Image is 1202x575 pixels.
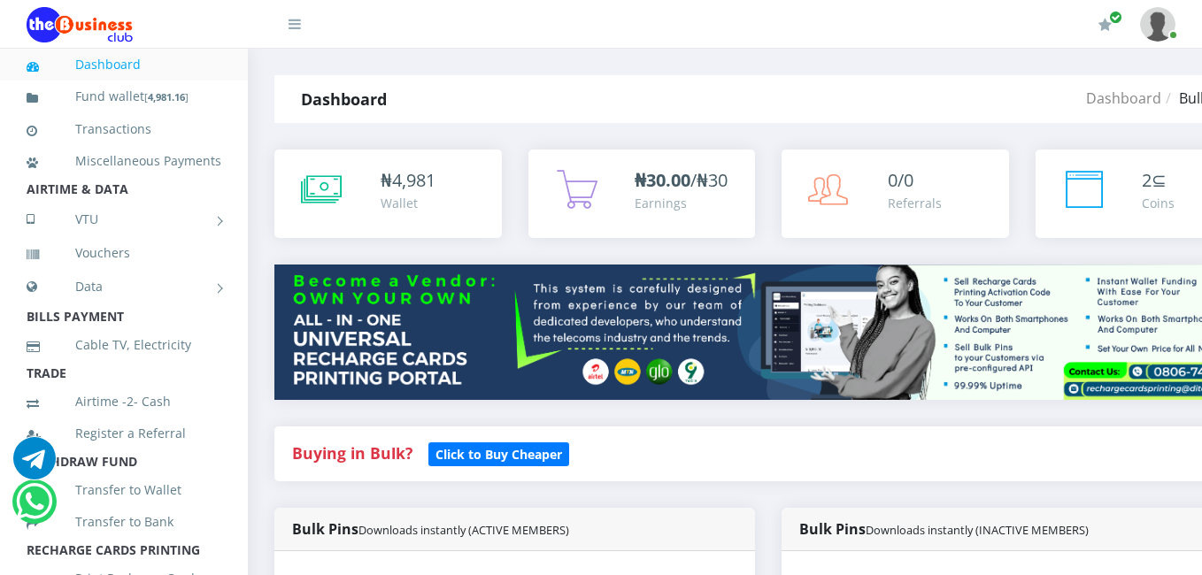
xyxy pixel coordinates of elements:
a: Transactions [27,109,221,149]
a: Data [27,264,221,309]
a: Chat for support [16,494,52,523]
a: Transfer to Bank [27,502,221,542]
div: ₦ [381,167,435,194]
span: 2 [1142,168,1152,192]
a: VTU [27,197,221,241]
strong: Bulk Pins [292,519,569,539]
b: ₦30.00 [635,168,690,192]
div: Referrals [888,194,942,212]
div: Wallet [381,194,435,212]
small: Downloads instantly (INACTIVE MEMBERS) [866,522,1089,538]
strong: Dashboard [301,88,387,110]
img: User [1140,7,1175,42]
a: Fund wallet[4,981.16] [27,76,221,118]
i: Renew/Upgrade Subscription [1098,18,1112,32]
span: Renew/Upgrade Subscription [1109,11,1122,24]
a: Register a Referral [27,413,221,454]
div: ⊆ [1142,167,1175,194]
a: Airtime -2- Cash [27,381,221,422]
a: Cable TV, Electricity [27,325,221,365]
small: [ ] [144,90,189,103]
small: Downloads instantly (ACTIVE MEMBERS) [358,522,569,538]
a: 0/0 Referrals [782,149,1009,238]
a: ₦30.00/₦30 Earnings [528,149,756,238]
a: Dashboard [27,44,221,85]
a: Transfer to Wallet [27,470,221,510]
a: ₦4,981 Wallet [274,149,502,238]
span: /₦30 [635,168,728,192]
div: Coins [1142,194,1175,212]
a: Click to Buy Cheaper [428,442,569,464]
a: Vouchers [27,233,221,273]
div: Earnings [635,194,728,212]
span: 4,981 [392,168,435,192]
b: 4,981.16 [148,90,185,103]
span: 0/0 [888,168,913,192]
a: Chat for support [13,450,56,479]
b: Click to Buy Cheaper [435,446,562,463]
a: Dashboard [1086,88,1161,108]
strong: Buying in Bulk? [292,442,412,464]
a: Miscellaneous Payments [27,141,221,181]
img: Logo [27,7,133,42]
strong: Bulk Pins [799,519,1089,539]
